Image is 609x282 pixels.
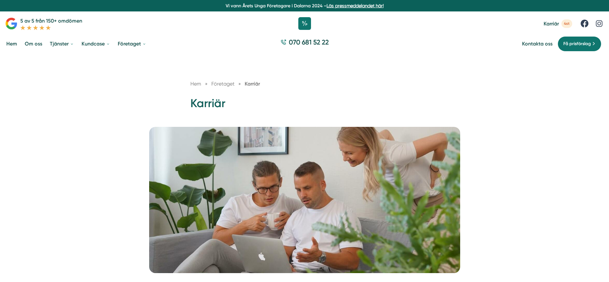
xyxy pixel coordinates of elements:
a: Karriär [245,81,260,87]
a: Företaget [211,81,236,87]
a: 070 681 52 22 [278,38,331,50]
span: Karriär [544,21,559,27]
img: Karriär [149,127,460,273]
a: Få prisförslag [558,36,601,52]
a: Kundcase [80,36,111,52]
a: Hem [190,81,201,87]
a: Om oss [23,36,43,52]
a: Tjänster [49,36,75,52]
a: Hem [5,36,18,52]
p: 5 av 5 från 150+ omdömen [20,17,82,25]
a: Läs pressmeddelandet här! [327,3,384,8]
a: Kontakta oss [522,41,553,47]
span: » [238,80,241,88]
span: Få prisförslag [563,40,591,47]
p: Vi vann Årets Unga Företagare i Dalarna 2024 – [3,3,606,9]
a: Företaget [116,36,148,52]
span: » [205,80,208,88]
a: Karriär 4st [544,19,572,28]
h1: Karriär [190,96,419,116]
span: 4st [561,19,572,28]
span: Företaget [211,81,235,87]
nav: Breadcrumb [190,80,419,88]
span: 070 681 52 22 [289,38,329,47]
